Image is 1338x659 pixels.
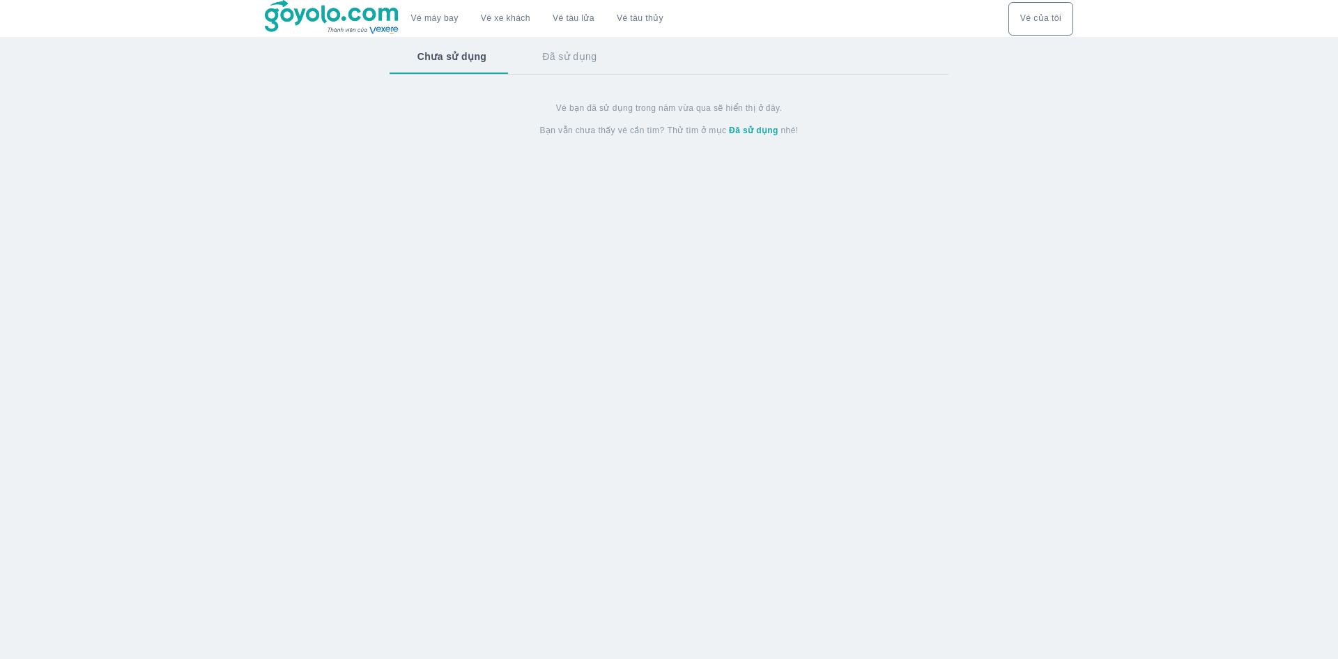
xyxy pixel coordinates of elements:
[411,13,459,24] a: Vé máy bay
[556,103,783,114] span: Vé bạn đã sử dụng trong năm vừa qua sẽ hiển thị ở đây.
[668,125,799,136] span: Thử tìm ở mục nhé!
[390,38,514,75] button: Chưa sử dụng
[541,2,606,36] a: Vé tàu lửa
[400,2,675,36] div: choose transportation mode
[729,126,778,135] strong: Đã sử dụng
[390,38,948,75] div: basic tabs example
[481,13,530,24] a: Vé xe khách
[606,2,675,36] button: Vé tàu thủy
[1008,2,1073,36] button: Vé của tôi
[514,38,624,75] button: Đã sử dụng
[1008,2,1073,36] div: choose transportation mode
[540,125,665,136] span: Bạn vẫn chưa thấy vé cần tìm?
